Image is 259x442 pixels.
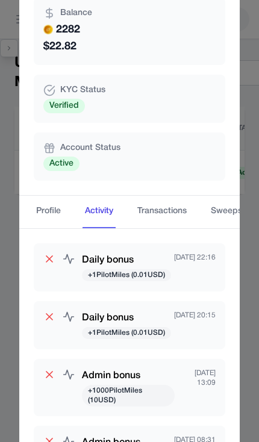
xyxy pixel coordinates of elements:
[19,196,240,228] nav: Tabs
[82,311,171,325] h3: Daily bonus
[82,369,175,383] h3: Admin bonus
[135,196,189,228] button: Transactions
[43,99,85,113] span: Verified
[82,385,175,406] span: + 1000 PilotMiles ( 10 USD)
[82,269,171,281] span: + 1 PilotMiles ( 0.01 USD)
[34,196,63,228] button: Profile
[82,327,171,339] span: + 1 PilotMiles ( 0.01 USD)
[174,311,216,320] p: [DATE] 20:15
[60,142,120,154] span: Account Status
[83,196,116,228] button: Activity
[174,253,216,263] p: [DATE] 22:16
[43,157,80,171] span: Active
[82,253,171,267] h3: Daily bonus
[60,84,105,96] span: KYC Status
[175,369,216,388] p: [DATE] 13:09
[43,22,216,55] p: 2282 $ 22.82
